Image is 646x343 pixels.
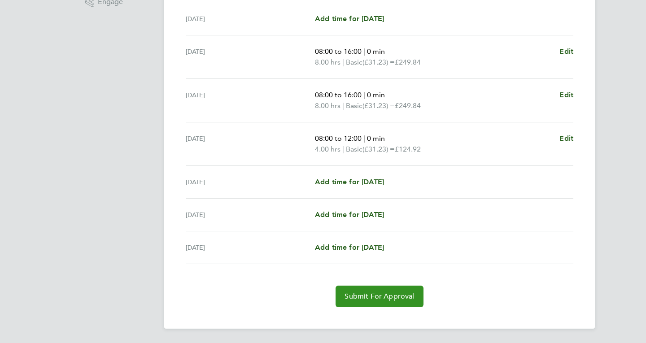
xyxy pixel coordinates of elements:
[346,57,362,68] span: Basic
[315,178,384,186] span: Add time for [DATE]
[186,90,315,111] div: [DATE]
[559,90,573,100] a: Edit
[315,47,362,56] span: 08:00 to 16:00
[367,47,385,56] span: 0 min
[559,46,573,57] a: Edit
[363,47,365,56] span: |
[315,243,384,252] span: Add time for [DATE]
[363,134,365,143] span: |
[186,242,315,253] div: [DATE]
[186,177,315,187] div: [DATE]
[363,91,365,99] span: |
[395,101,421,110] span: £249.84
[315,242,384,253] a: Add time for [DATE]
[315,145,340,153] span: 4.00 hrs
[559,133,573,144] a: Edit
[362,58,395,66] span: (£31.23) =
[342,101,344,110] span: |
[362,145,395,153] span: (£31.23) =
[315,91,362,99] span: 08:00 to 16:00
[186,209,315,220] div: [DATE]
[367,91,385,99] span: 0 min
[559,91,573,99] span: Edit
[346,144,362,155] span: Basic
[559,134,573,143] span: Edit
[342,58,344,66] span: |
[345,292,414,301] span: Submit For Approval
[342,145,344,153] span: |
[186,133,315,155] div: [DATE]
[315,209,384,220] a: Add time for [DATE]
[336,286,423,307] button: Submit For Approval
[395,58,421,66] span: £249.84
[315,177,384,187] a: Add time for [DATE]
[315,134,362,143] span: 08:00 to 12:00
[315,210,384,219] span: Add time for [DATE]
[315,101,340,110] span: 8.00 hrs
[186,46,315,68] div: [DATE]
[362,101,395,110] span: (£31.23) =
[395,145,421,153] span: £124.92
[315,13,384,24] a: Add time for [DATE]
[367,134,385,143] span: 0 min
[186,13,315,24] div: [DATE]
[315,14,384,23] span: Add time for [DATE]
[315,58,340,66] span: 8.00 hrs
[559,47,573,56] span: Edit
[346,100,362,111] span: Basic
